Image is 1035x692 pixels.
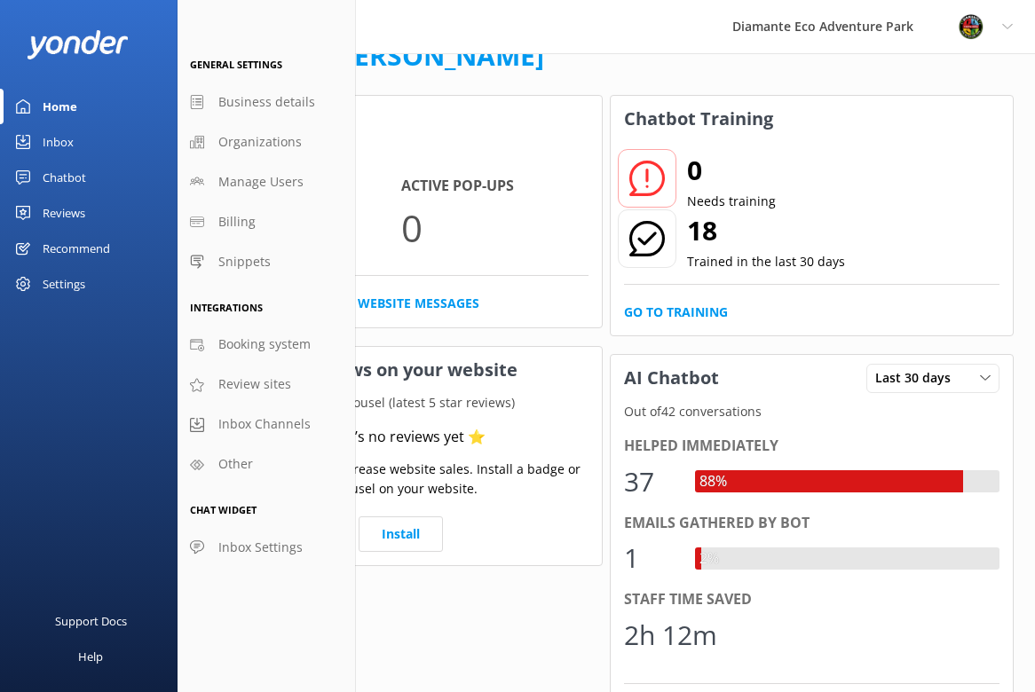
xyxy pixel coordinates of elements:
a: Other [178,444,355,484]
p: Use social proof to increase website sales. Install a badge or carousel on your website. [213,460,589,499]
span: Last 30 days [875,368,961,388]
a: Inbox Settings [178,528,355,568]
a: Manage Users [178,162,355,202]
div: 37 [624,460,677,503]
h2: 0 [687,149,776,192]
a: Website Messages [358,294,479,313]
p: In the last 30 days [200,142,602,161]
a: Organizations [178,122,355,162]
span: Snippets [218,252,271,271]
a: [PERSON_NAME] [328,37,544,74]
a: Billing [178,202,355,242]
div: Help [78,639,103,674]
span: Billing [218,212,256,232]
div: There’s no reviews yet ⭐ [316,426,486,449]
div: Home [43,89,77,124]
p: Trained in the last 30 days [687,252,845,271]
p: Needs training [687,192,776,211]
span: Business details [218,92,315,112]
div: Emails gathered by bot [624,512,999,535]
div: Settings [43,266,85,302]
div: Inbox [43,124,74,160]
span: Inbox Channels [218,414,311,434]
div: Support Docs [55,603,127,639]
span: General Settings [190,58,282,71]
div: 2h 12m [624,614,717,657]
div: 2% [695,547,723,570]
span: Review sites [218,374,291,394]
div: 1 [624,537,677,579]
h3: AI Chatbot [611,355,732,401]
h3: Chatbot Training [611,96,786,142]
a: Review sites [178,365,355,405]
h3: Website Chat [200,96,602,142]
h2: 18 [687,209,845,252]
span: Booking system [218,334,311,354]
p: Your current review carousel (latest 5 star reviews) [200,393,602,413]
a: Install [359,516,443,552]
p: 0 [401,198,589,257]
a: Go to Training [624,303,728,322]
img: yonder-white-logo.png [27,30,129,59]
a: Snippets [178,242,355,282]
div: Staff time saved [624,588,999,611]
a: Inbox Channels [178,405,355,444]
span: Chat Widget [190,503,257,516]
span: Inbox Settings [218,538,303,557]
div: Chatbot [43,160,86,195]
span: Integrations [190,301,263,314]
h4: Active Pop-ups [401,175,589,198]
img: 831-1756915225.png [958,13,984,40]
a: Booking system [178,325,355,365]
a: Business details [178,83,355,122]
h3: Showcase reviews on your website [200,347,602,393]
div: Reviews [43,195,85,231]
div: 88% [695,470,731,493]
p: Out of 42 conversations [611,402,1013,421]
h1: Welcome, [199,35,544,77]
div: Helped immediately [624,435,999,458]
span: Manage Users [218,172,304,192]
span: Other [218,454,253,474]
div: Recommend [43,231,110,266]
span: Organizations [218,132,302,152]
